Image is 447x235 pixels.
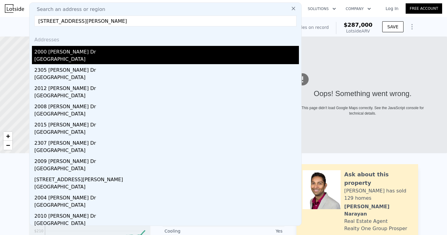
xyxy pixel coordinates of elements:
img: Lotside [5,4,24,13]
button: Solutions [303,3,341,14]
div: 2015 [PERSON_NAME] Dr [34,119,299,129]
div: Yes [223,228,282,234]
div: [GEOGRAPHIC_DATA] [34,183,299,192]
div: This page didn't load Google Maps correctly. See the JavaScript console for technical details. [297,105,429,116]
span: − [6,141,10,149]
div: 2008 [PERSON_NAME] Dr [34,101,299,110]
div: [PERSON_NAME] Narayan [344,203,412,218]
input: Enter an address, city, region, neighborhood or zip code [34,16,296,26]
div: 2004 [PERSON_NAME] Dr [34,192,299,202]
div: [GEOGRAPHIC_DATA] [34,110,299,119]
div: Oops! Something went wrong. [297,88,429,99]
button: Company [341,3,376,14]
div: [PERSON_NAME] has sold 129 homes [344,187,412,202]
div: 2000 [PERSON_NAME] Dr [34,46,299,56]
div: [STREET_ADDRESS][PERSON_NAME] [34,174,299,183]
div: Cooling [165,228,223,234]
div: [GEOGRAPHIC_DATA] [34,165,299,174]
button: Show Options [406,21,418,33]
div: [GEOGRAPHIC_DATA] [34,56,299,64]
span: + [6,132,10,140]
div: [STREET_ADDRESS][PERSON_NAME] , [GEOGRAPHIC_DATA] , [GEOGRAPHIC_DATA] 76111 [29,22,255,30]
div: Real Estate Agent [344,218,388,225]
div: [GEOGRAPHIC_DATA] [34,202,299,210]
div: LISTING & SALE HISTORY [29,167,151,173]
a: Zoom out [3,141,12,150]
div: [GEOGRAPHIC_DATA] [34,147,299,155]
div: [GEOGRAPHIC_DATA] [34,92,299,101]
div: 2305 [PERSON_NAME] Dr [34,64,299,74]
div: Realty One Group Prosper [344,225,407,232]
button: SAVE [382,21,404,32]
div: No sales history record for this property. [29,173,151,184]
span: Search an address or region [32,6,105,13]
a: Free Account [406,3,442,14]
tspan: $210 [34,229,43,233]
div: [GEOGRAPHIC_DATA] [34,220,299,228]
div: [GEOGRAPHIC_DATA] [34,129,299,137]
a: Log In [378,5,406,12]
div: 2010 [PERSON_NAME] Dr [34,210,299,220]
a: Zoom in [3,132,12,141]
div: Addresses [32,31,299,46]
div: [GEOGRAPHIC_DATA] [34,74,299,82]
div: 2009 [PERSON_NAME] Dr [34,155,299,165]
div: 2012 [PERSON_NAME] Dr [34,82,299,92]
div: 2307 [PERSON_NAME] Dr [34,137,299,147]
div: Ask about this property [344,170,412,187]
span: $287,000 [344,22,372,28]
div: Lotside ARV [344,28,372,34]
